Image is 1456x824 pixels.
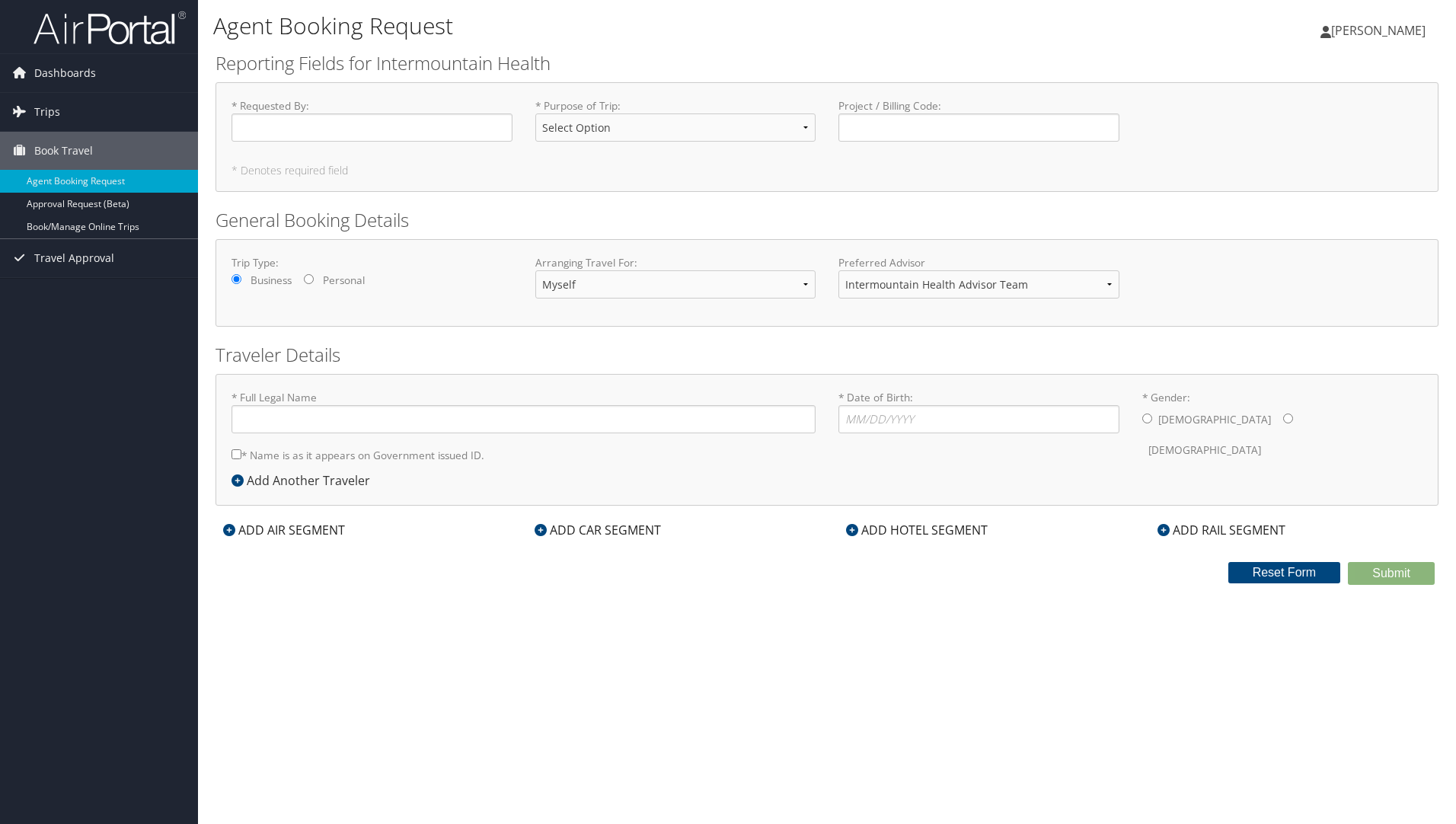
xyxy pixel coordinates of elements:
h2: General Booking Details [216,207,1438,233]
input: * Date of Birth: [838,405,1119,433]
button: Submit [1348,562,1435,585]
input: * Full Legal Name [231,405,816,433]
label: Project / Billing Code : [838,98,1119,142]
label: [DEMOGRAPHIC_DATA] [1158,405,1271,434]
label: * Date of Birth: [838,390,1119,433]
div: ADD HOTEL SEGMENT [838,521,995,539]
label: Preferred Advisor [838,255,1119,270]
h1: Agent Booking Request [213,10,1032,42]
label: * Name is as it appears on Government issued ID. [231,441,484,469]
div: ADD RAIL SEGMENT [1150,521,1293,539]
label: * Requested By : [231,98,512,142]
span: Trips [34,93,60,131]
h2: Traveler Details [216,342,1438,368]
select: * Purpose of Trip: [535,113,816,142]
h5: * Denotes required field [231,165,1422,176]
a: [PERSON_NAME] [1320,8,1441,53]
input: * Requested By: [231,113,512,142]
div: ADD AIR SEGMENT [216,521,353,539]
label: [DEMOGRAPHIC_DATA] [1148,436,1261,465]
input: * Name is as it appears on Government issued ID. [231,449,241,459]
span: [PERSON_NAME] [1331,22,1426,39]
h2: Reporting Fields for Intermountain Health [216,50,1438,76]
button: Reset Form [1228,562,1341,583]
label: Business [251,273,292,288]
div: ADD CAR SEGMENT [527,521,669,539]
span: Travel Approval [34,239,114,277]
input: * Gender:[DEMOGRAPHIC_DATA][DEMOGRAPHIC_DATA] [1283,414,1293,423]
img: airportal-logo.png [34,10,186,46]
label: Trip Type: [231,255,512,270]
div: Add Another Traveler [231,471,378,490]
input: * Gender:[DEMOGRAPHIC_DATA][DEMOGRAPHIC_DATA] [1142,414,1152,423]
label: * Purpose of Trip : [535,98,816,154]
span: Book Travel [34,132,93,170]
span: Dashboards [34,54,96,92]
label: * Gender: [1142,390,1423,465]
label: Arranging Travel For: [535,255,816,270]
label: * Full Legal Name [231,390,816,433]
input: Project / Billing Code: [838,113,1119,142]
label: Personal [323,273,365,288]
